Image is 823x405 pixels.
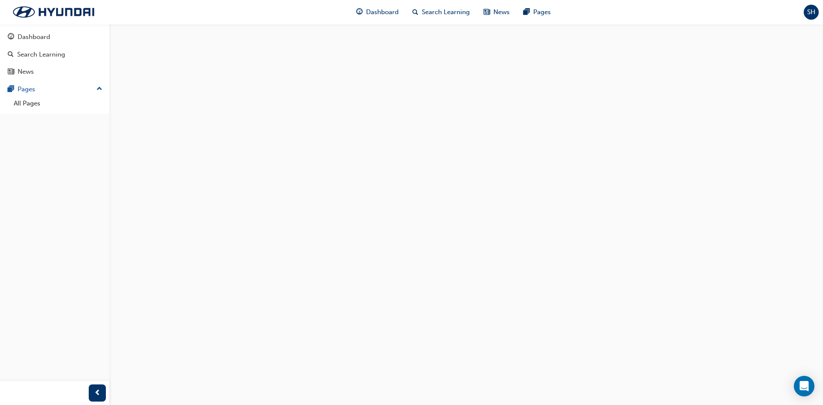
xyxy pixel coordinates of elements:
a: All Pages [10,97,106,110]
a: news-iconNews [477,3,517,21]
a: guage-iconDashboard [349,3,405,21]
span: Dashboard [366,7,399,17]
img: Trak [4,3,103,21]
span: news-icon [8,68,14,76]
span: Search Learning [422,7,470,17]
span: news-icon [484,7,490,18]
button: SH [804,5,819,20]
a: News [3,64,106,80]
div: News [18,67,34,77]
span: News [493,7,510,17]
div: Dashboard [18,32,50,42]
button: DashboardSearch LearningNews [3,27,106,81]
span: Pages [533,7,551,17]
span: up-icon [96,84,102,95]
span: search-icon [412,7,418,18]
span: pages-icon [8,86,14,93]
a: Dashboard [3,29,106,45]
div: Search Learning [17,50,65,60]
a: pages-iconPages [517,3,558,21]
div: Open Intercom Messenger [794,376,814,396]
div: Pages [18,84,35,94]
span: search-icon [8,51,14,59]
span: guage-icon [356,7,363,18]
a: search-iconSearch Learning [405,3,477,21]
span: prev-icon [94,388,101,399]
a: Search Learning [3,47,106,63]
button: Pages [3,81,106,97]
span: guage-icon [8,33,14,41]
span: SH [807,7,815,17]
span: pages-icon [523,7,530,18]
